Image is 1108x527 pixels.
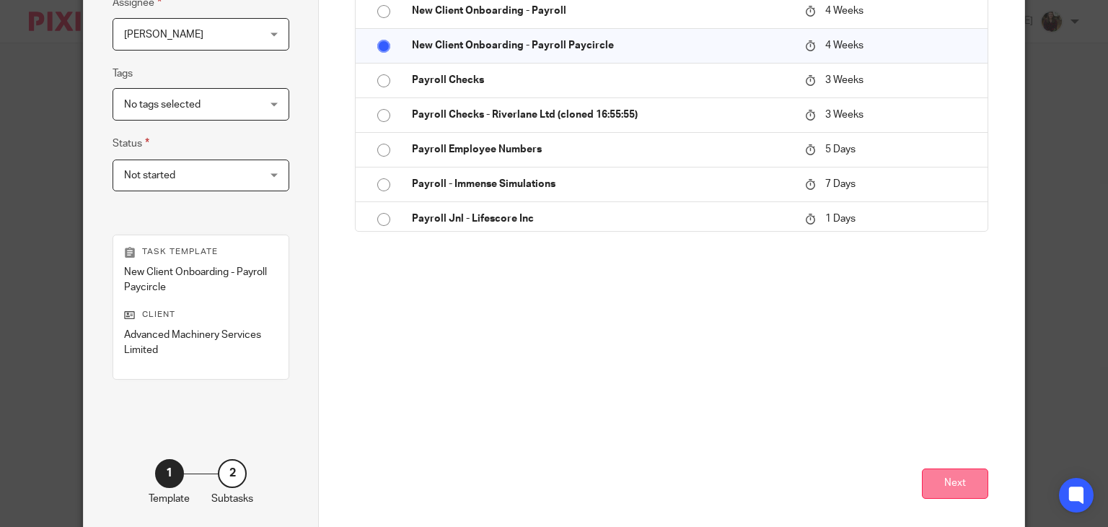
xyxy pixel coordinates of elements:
span: No tags selected [124,100,201,110]
span: 3 Weeks [825,110,863,120]
span: 7 Days [825,179,856,189]
p: Payroll Jnl - Lifescore Inc [412,212,791,226]
p: New Client Onboarding - Payroll Paycircle [412,38,791,53]
label: Status [113,135,149,152]
span: 4 Weeks [825,6,863,16]
span: 4 Weeks [825,40,863,51]
div: 2 [218,459,247,488]
button: Next [922,469,988,500]
p: Payroll Checks [412,73,791,87]
span: 5 Days [825,144,856,154]
p: Client [124,309,278,321]
span: 1 Days [825,214,856,224]
p: Subtasks [211,492,253,506]
p: Task template [124,246,278,258]
p: Template [149,492,190,506]
div: 1 [155,459,184,488]
p: Payroll Employee Numbers [412,142,791,157]
span: [PERSON_NAME] [124,30,203,40]
label: Tags [113,66,133,81]
span: 3 Weeks [825,75,863,85]
p: Payroll Checks - Riverlane Ltd (cloned 16:55:55) [412,108,791,122]
p: New Client Onboarding - Payroll Paycircle [124,265,278,295]
p: Advanced Machinery Services Limited [124,328,278,357]
p: Payroll - Immense Simulations [412,177,791,191]
p: New Client Onboarding - Payroll [412,4,791,18]
span: Not started [124,170,175,180]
